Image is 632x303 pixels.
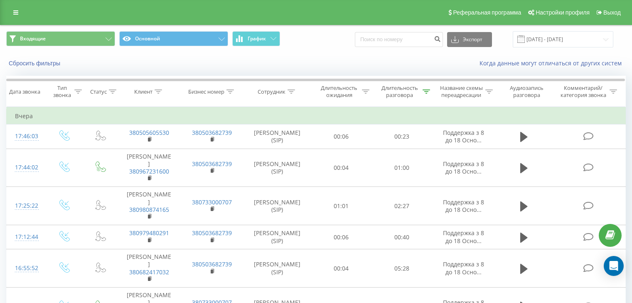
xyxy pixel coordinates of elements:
span: Поддержка з 8 до 18 Осно... [443,229,484,244]
div: Дата звонка [9,88,40,95]
span: График [248,36,266,42]
td: 00:06 [311,124,371,149]
span: Реферальная программа [453,9,521,16]
td: [PERSON_NAME] (SIP) [243,187,311,225]
td: [PERSON_NAME] (SIP) [243,124,311,149]
button: Входящие [6,31,115,46]
td: 05:28 [371,249,432,288]
div: Сотрудник [258,88,285,95]
td: [PERSON_NAME] (SIP) [243,149,311,187]
a: 380503682739 [192,229,232,237]
div: 16:55:52 [15,260,37,276]
div: Название схемы переадресации [440,84,483,99]
a: 380979480291 [129,229,169,237]
div: Статус [90,88,107,95]
a: 380505605530 [129,129,169,137]
a: 380503682739 [192,129,232,137]
div: Аудиозапись разговора [502,84,551,99]
a: 380967231600 [129,167,169,175]
button: График [232,31,280,46]
a: Когда данные могут отличаться от других систем [480,59,626,67]
input: Поиск по номеру [355,32,443,47]
td: [PERSON_NAME] (SIP) [243,225,311,249]
td: 00:40 [371,225,432,249]
td: 01:01 [311,187,371,225]
a: 380503682739 [192,160,232,168]
a: 380682417032 [129,268,169,276]
button: Основной [119,31,228,46]
div: Бизнес номер [188,88,224,95]
td: [PERSON_NAME] [118,187,180,225]
td: [PERSON_NAME] [118,249,180,288]
button: Экспорт [447,32,492,47]
div: Open Intercom Messenger [604,256,624,276]
td: [PERSON_NAME] (SIP) [243,249,311,288]
span: Выход [603,9,621,16]
td: 00:04 [311,149,371,187]
span: Поддержка з 8 до 18 Осно... [443,260,484,276]
td: 02:27 [371,187,432,225]
td: 00:04 [311,249,371,288]
div: Длительность разговора [379,84,421,99]
div: Длительность ожидания [319,84,360,99]
div: 17:46:03 [15,128,37,144]
span: Поддержка з 8 до 18 Осно... [443,129,484,144]
td: 00:06 [311,225,371,249]
div: 17:25:22 [15,198,37,214]
a: 380733000707 [192,198,232,206]
span: Настройки профиля [536,9,590,16]
td: 00:23 [371,124,432,149]
td: [PERSON_NAME] [118,149,180,187]
div: 17:12:44 [15,229,37,245]
td: 01:00 [371,149,432,187]
td: Вчера [7,108,626,124]
div: Клиент [134,88,152,95]
a: 380503682739 [192,260,232,268]
div: Тип звонка [52,84,72,99]
div: Комментарий/категория звонка [559,84,607,99]
span: Поддержка з 8 до 18 Осно... [443,198,484,214]
span: Входящие [20,35,46,42]
span: Поддержка з 8 до 18 Осно... [443,160,484,175]
a: 380980874165 [129,206,169,214]
div: 17:44:02 [15,159,37,176]
button: Сбросить фильтры [6,60,64,67]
